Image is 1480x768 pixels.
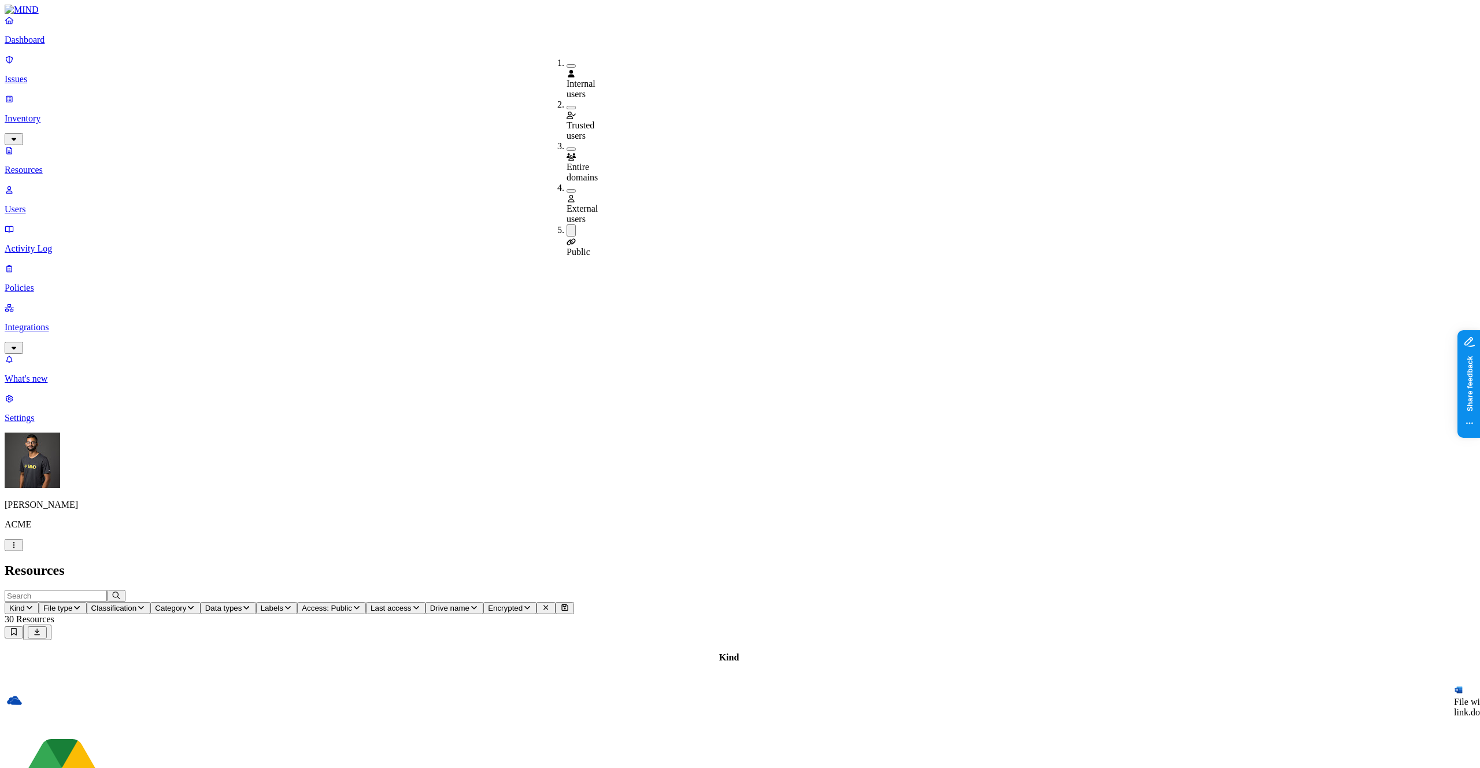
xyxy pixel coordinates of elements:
p: Integrations [5,322,1475,333]
a: Resources [5,145,1475,175]
span: Classification [91,604,137,612]
h2: Resources [5,563,1475,578]
p: Dashboard [5,35,1475,45]
p: Activity Log [5,243,1475,254]
img: MIND [5,5,39,15]
p: Settings [5,413,1475,423]
a: Activity Log [5,224,1475,254]
a: Integrations [5,302,1475,352]
span: Category [155,604,186,612]
a: Settings [5,393,1475,423]
p: [PERSON_NAME] [5,500,1475,510]
span: Data types [205,604,242,612]
p: Resources [5,165,1475,175]
div: Kind [6,652,1452,663]
p: ACME [5,519,1475,530]
span: 30 Resources [5,614,54,624]
a: MIND [5,5,1475,15]
span: Labels [261,604,283,612]
a: Dashboard [5,15,1475,45]
span: Last access [371,604,411,612]
span: Entire domains [567,162,598,182]
span: Drive name [430,604,469,612]
p: Inventory [5,113,1475,124]
a: Inventory [5,94,1475,143]
span: Access: Public [302,604,352,612]
p: Users [5,204,1475,215]
img: onedrive [6,692,23,708]
a: Policies [5,263,1475,293]
span: Trusted users [567,120,594,141]
input: Search [5,590,107,602]
img: microsoft-word [1454,685,1463,695]
a: Users [5,184,1475,215]
span: External users [567,204,598,224]
a: What's new [5,354,1475,384]
span: Encrypted [488,604,523,612]
p: What's new [5,374,1475,384]
p: Issues [5,74,1475,84]
a: Issues [5,54,1475,84]
p: Policies [5,283,1475,293]
span: Public [567,247,590,257]
img: Amit Cohen [5,433,60,488]
span: File type [43,604,72,612]
span: Kind [9,604,25,612]
span: Internal users [567,79,595,99]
